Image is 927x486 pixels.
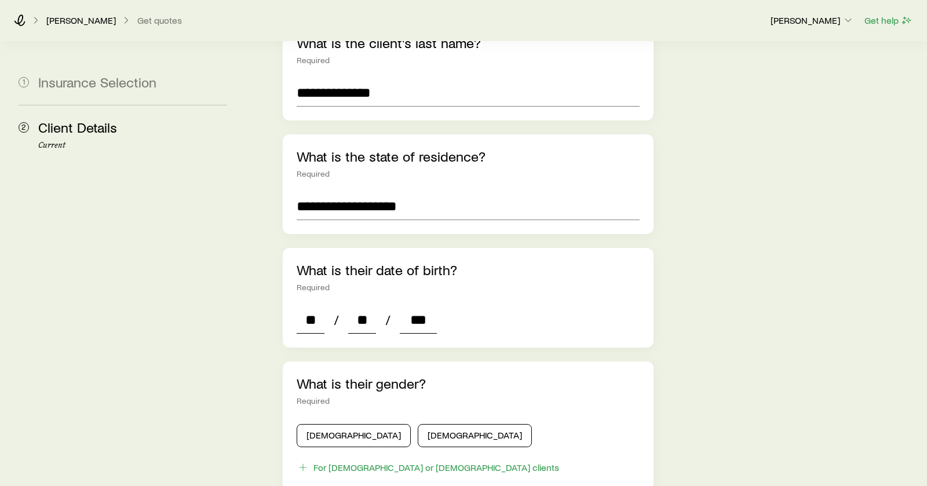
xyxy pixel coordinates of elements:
[297,262,640,278] p: What is their date of birth?
[297,375,640,392] p: What is their gender?
[297,283,640,292] div: Required
[329,312,344,328] span: /
[297,424,411,447] button: [DEMOGRAPHIC_DATA]
[38,74,156,90] span: Insurance Selection
[864,14,913,27] button: Get help
[297,169,640,178] div: Required
[46,14,116,26] p: [PERSON_NAME]
[313,462,559,473] div: For [DEMOGRAPHIC_DATA] or [DEMOGRAPHIC_DATA] clients
[297,461,560,474] button: For [DEMOGRAPHIC_DATA] or [DEMOGRAPHIC_DATA] clients
[297,56,640,65] div: Required
[19,77,29,87] span: 1
[771,14,854,26] p: [PERSON_NAME]
[137,15,183,26] button: Get quotes
[770,14,855,28] button: [PERSON_NAME]
[38,119,117,136] span: Client Details
[38,141,227,150] p: Current
[297,396,640,405] div: Required
[381,312,395,328] span: /
[297,148,640,165] p: What is the state of residence?
[19,122,29,133] span: 2
[297,35,640,51] p: What is the client's last name?
[418,424,532,447] button: [DEMOGRAPHIC_DATA]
